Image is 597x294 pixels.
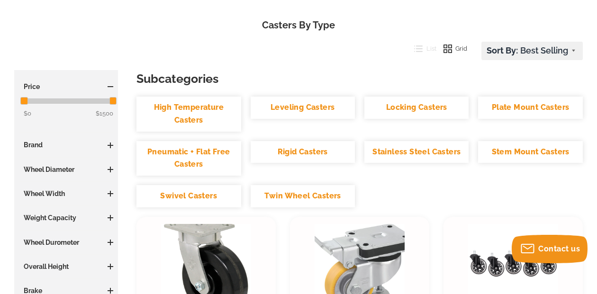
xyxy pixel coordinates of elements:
[478,141,582,163] a: Stem Mount Casters
[19,140,113,150] h3: Brand
[251,97,355,119] a: Leveling Casters
[136,70,583,87] h3: Subcategories
[24,110,31,117] span: $0
[96,108,113,119] span: $1500
[19,213,113,223] h3: Weight Capacity
[136,97,241,131] a: High Temperature Casters
[136,185,241,207] a: Swivel Casters
[538,244,580,253] span: Contact us
[364,141,469,163] a: Stainless Steel Casters
[19,165,113,174] h3: Wheel Diameter
[19,82,113,91] h3: Price
[512,235,588,263] button: Contact us
[136,141,241,176] a: Pneumatic + Flat Free Casters
[478,97,582,119] a: Plate Mount Casters
[251,185,355,207] a: Twin Wheel Casters
[407,42,436,56] button: List
[19,262,113,271] h3: Overall Height
[14,18,583,32] h1: Casters By Type
[364,97,469,119] a: Locking Casters
[19,189,113,198] h3: Wheel Width
[19,238,113,247] h3: Wheel Durometer
[436,42,468,56] button: Grid
[251,141,355,163] a: Rigid Casters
